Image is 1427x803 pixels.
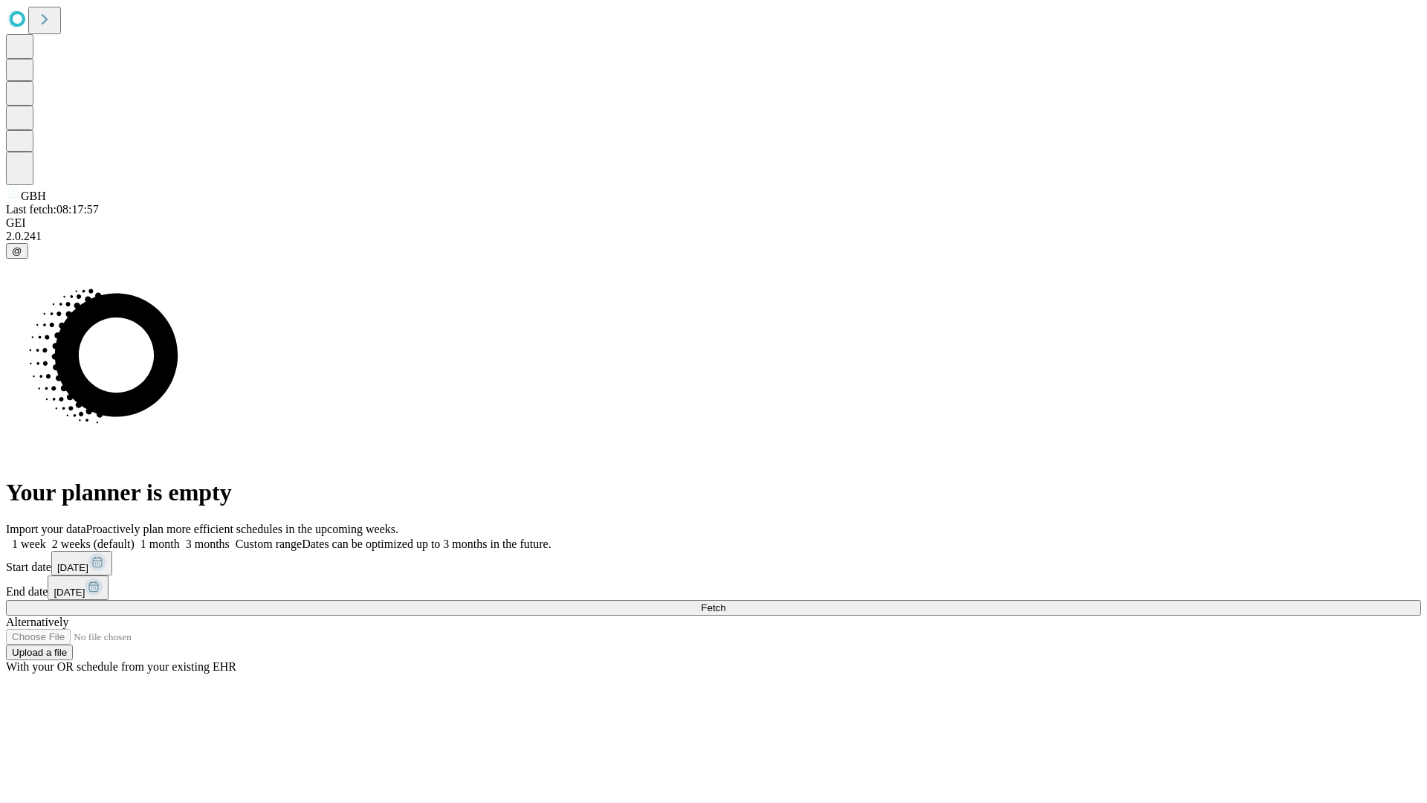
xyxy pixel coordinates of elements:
[6,243,28,259] button: @
[6,523,86,535] span: Import your data
[51,551,112,575] button: [DATE]
[6,575,1421,600] div: End date
[302,538,551,550] span: Dates can be optimized up to 3 months in the future.
[186,538,230,550] span: 3 months
[86,523,398,535] span: Proactively plan more efficient schedules in the upcoming weeks.
[6,479,1421,506] h1: Your planner is empty
[701,602,725,613] span: Fetch
[236,538,302,550] span: Custom range
[140,538,180,550] span: 1 month
[21,190,46,202] span: GBH
[6,645,73,660] button: Upload a file
[12,538,46,550] span: 1 week
[48,575,109,600] button: [DATE]
[6,551,1421,575] div: Start date
[57,562,88,573] span: [DATE]
[54,587,85,598] span: [DATE]
[6,660,236,673] span: With your OR schedule from your existing EHR
[6,616,68,628] span: Alternatively
[6,230,1421,243] div: 2.0.241
[6,600,1421,616] button: Fetch
[12,245,22,257] span: @
[6,216,1421,230] div: GEI
[52,538,135,550] span: 2 weeks (default)
[6,203,99,216] span: Last fetch: 08:17:57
